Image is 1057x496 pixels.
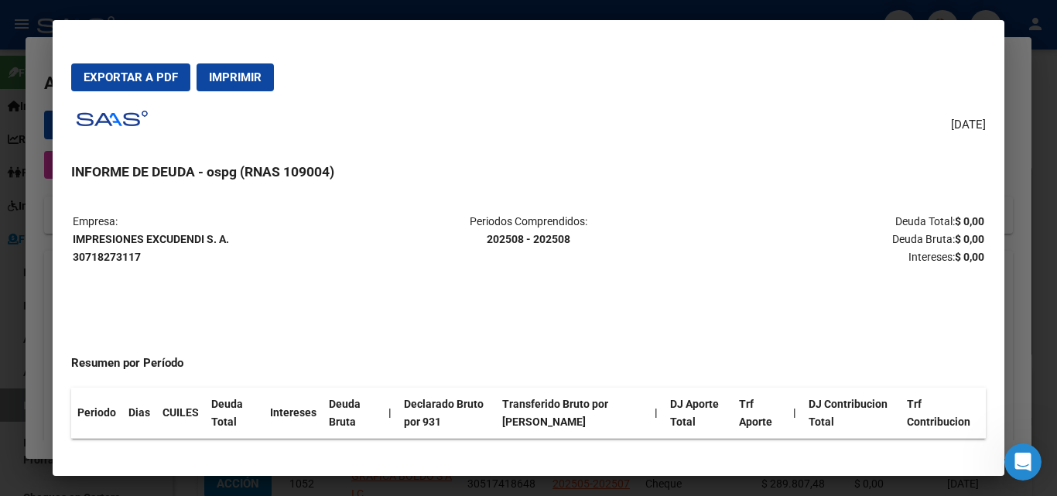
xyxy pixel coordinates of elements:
th: Transferido Bruto por [PERSON_NAME] [496,388,648,439]
th: Periodo [71,388,122,439]
th: Intereses [264,388,323,439]
th: | [382,388,398,439]
iframe: Intercom live chat [1004,443,1042,481]
strong: $ 0,00 [955,251,984,263]
strong: $ 0,00 [955,215,984,227]
button: Exportar a PDF [71,63,190,91]
p: Periodos Comprendidos: [377,213,679,248]
span: Imprimir [209,70,262,84]
button: Imprimir [197,63,274,91]
th: Deuda Total [205,388,264,439]
p: Empresa: [73,213,375,265]
th: Dias [122,388,156,439]
th: | [787,388,802,439]
h4: Resumen por Período [71,354,985,372]
th: Declarado Bruto por 931 [398,388,496,439]
strong: $ 0,00 [955,233,984,245]
th: DJ Aporte Total [664,388,732,439]
strong: 202508 - 202508 [487,233,570,245]
p: Deuda Total: Deuda Bruta: Intereses: [682,213,984,265]
span: Exportar a PDF [84,70,178,84]
strong: IMPRESIONES EXCUDENDI S. A. 30718273117 [73,233,229,263]
span: [DATE] [951,116,986,134]
h3: INFORME DE DEUDA - ospg (RNAS 109004) [71,162,985,182]
th: DJ Contribucion Total [802,388,901,439]
th: CUILES [156,388,205,439]
th: Trf Aporte [733,388,787,439]
th: Deuda Bruta [323,388,382,439]
th: | [648,388,664,439]
th: Trf Contribucion [901,388,986,439]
